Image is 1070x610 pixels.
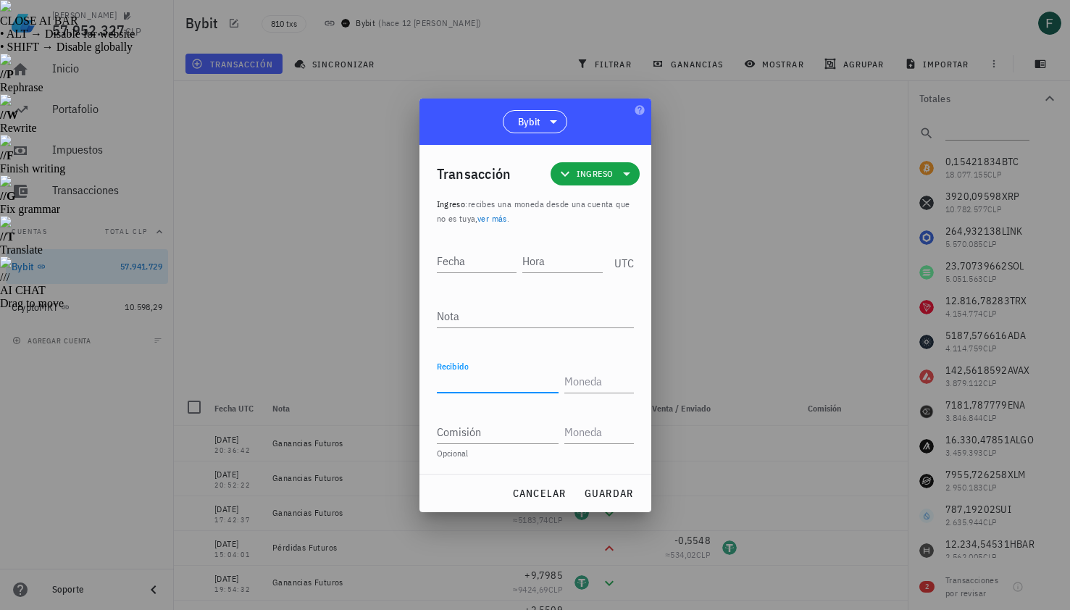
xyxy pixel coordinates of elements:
span: cancelar [511,487,566,500]
div: Opcional [437,449,634,458]
input: Moneda [564,369,631,393]
input: Moneda [564,420,631,443]
button: cancelar [506,480,572,506]
span: guardar [584,487,634,500]
label: Recibido [437,361,469,372]
button: guardar [578,480,640,506]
